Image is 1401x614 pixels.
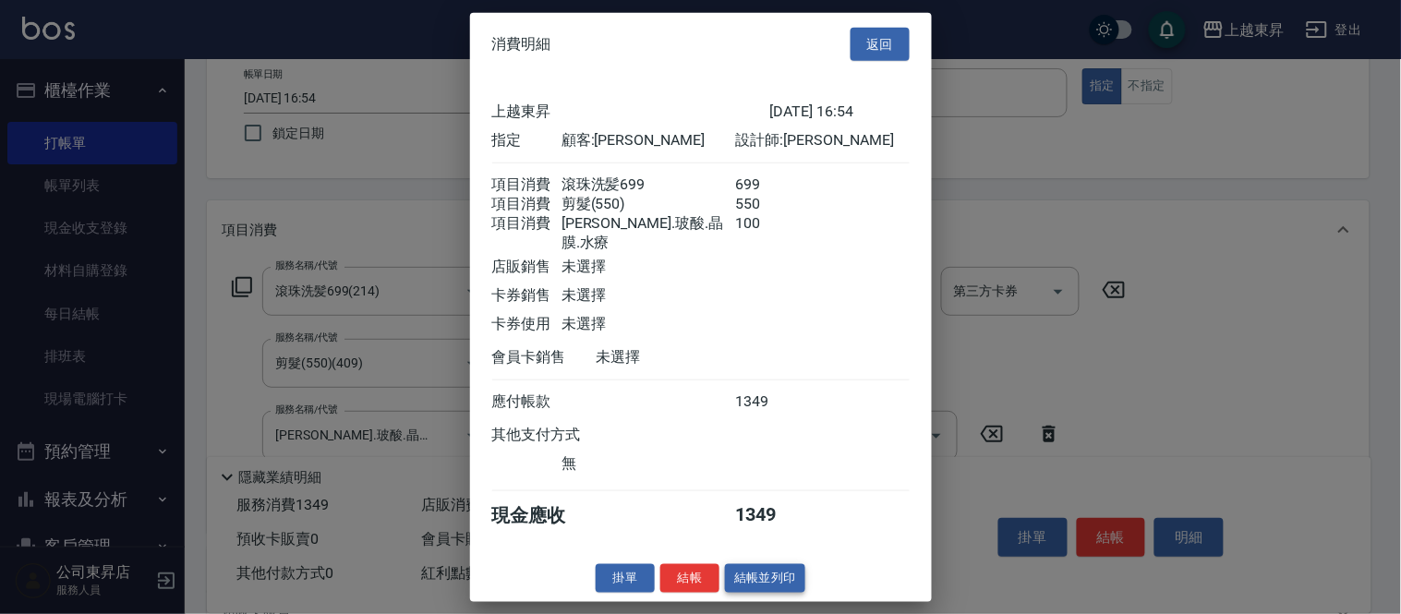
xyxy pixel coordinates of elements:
div: 無 [562,454,735,474]
div: 滾珠洗髪699 [562,175,735,195]
div: 未選擇 [562,286,735,306]
div: 上越東昇 [492,102,770,122]
button: 掛單 [596,564,655,593]
button: 結帳 [660,564,719,593]
div: 550 [735,195,804,214]
div: 100 [735,214,804,253]
div: 顧客: [PERSON_NAME] [562,131,735,150]
div: 項目消費 [492,214,562,253]
div: 699 [735,175,804,195]
div: 未選擇 [562,258,735,277]
button: 結帳並列印 [725,564,805,593]
div: 項目消費 [492,195,562,214]
div: 項目消費 [492,175,562,195]
div: 1349 [735,503,804,528]
div: 設計師: [PERSON_NAME] [735,131,909,150]
div: 卡券使用 [492,315,562,334]
div: 未選擇 [597,348,770,367]
div: 店販銷售 [492,258,562,277]
div: 現金應收 [492,503,597,528]
div: [DATE] 16:54 [770,102,910,122]
div: [PERSON_NAME].玻酸.晶膜.水療 [562,214,735,253]
span: 消費明細 [492,35,551,54]
div: 其他支付方式 [492,426,632,445]
div: 應付帳款 [492,392,562,412]
div: 1349 [735,392,804,412]
button: 返回 [851,27,910,61]
div: 卡券銷售 [492,286,562,306]
div: 會員卡銷售 [492,348,597,367]
div: 未選擇 [562,315,735,334]
div: 指定 [492,131,562,150]
div: 剪髮(550) [562,195,735,214]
